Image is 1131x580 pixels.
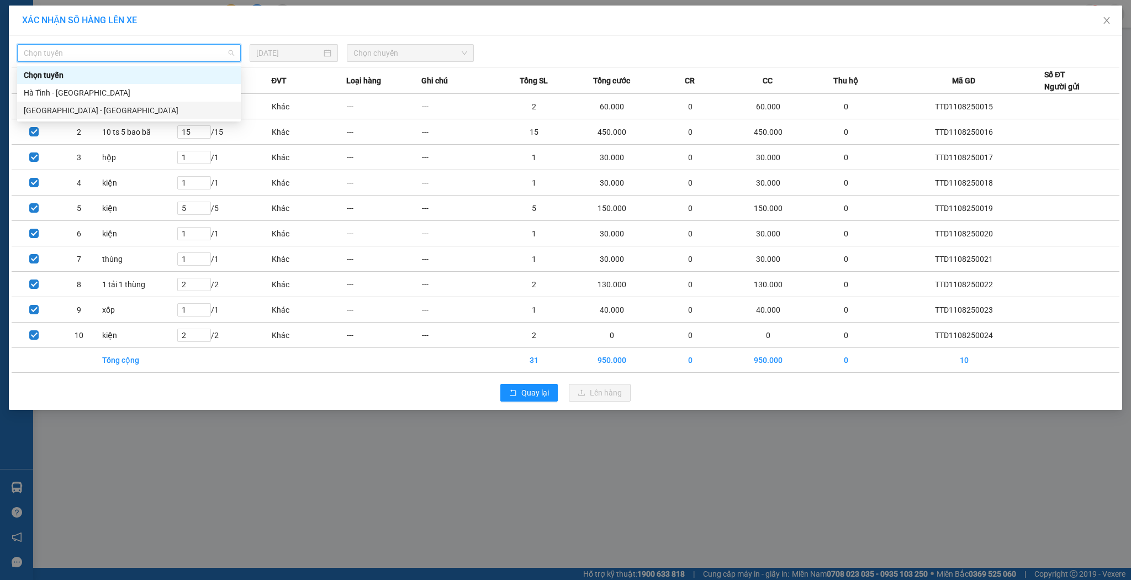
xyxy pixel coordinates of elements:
td: 30.000 [728,221,809,246]
td: --- [421,323,496,348]
td: 0 [728,323,809,348]
td: 0 [653,246,728,272]
span: down [202,132,208,139]
div: Hà Tĩnh - Hà Nội [17,84,241,102]
td: --- [421,196,496,221]
span: Decrease Value [198,132,210,138]
td: / 1 [177,170,271,196]
td: hộp [102,145,177,170]
td: 5 [57,196,102,221]
span: Decrease Value [198,183,210,189]
td: Khác [271,196,346,221]
td: Khác [271,170,346,196]
span: ĐVT [271,75,287,87]
td: TTD1108250024 [884,323,1044,348]
td: TTD1108250022 [884,272,1044,297]
td: / 1 [177,221,271,246]
td: 30.000 [572,145,653,170]
span: Increase Value [198,151,210,157]
td: Khác [271,94,346,119]
span: up [202,151,208,158]
span: Increase Value [198,304,210,310]
td: TTD1108250023 [884,297,1044,323]
td: 1 [496,246,572,272]
td: --- [421,119,496,145]
td: --- [346,145,421,170]
td: TTD1108250015 [884,94,1044,119]
td: / 2 [177,323,271,348]
td: 60.000 [572,94,653,119]
span: CC [763,75,773,87]
span: CR [685,75,695,87]
span: down [202,335,208,342]
td: / 15 [177,119,271,145]
td: --- [346,119,421,145]
td: 30.000 [728,145,809,170]
td: 30.000 [572,221,653,246]
td: Khác [271,221,346,246]
span: up [202,278,208,285]
div: Số ĐT Người gửi [1044,68,1080,93]
td: --- [346,170,421,196]
td: 0 [653,170,728,196]
td: --- [346,94,421,119]
span: Decrease Value [198,234,210,240]
span: Tổng cước [593,75,630,87]
td: Khác [271,272,346,297]
span: down [202,259,208,266]
td: 0 [808,348,884,373]
span: up [202,126,208,133]
td: 0 [808,196,884,221]
td: 0 [808,119,884,145]
td: 150.000 [728,196,809,221]
td: 0 [653,297,728,323]
span: Increase Value [198,278,210,284]
span: down [202,157,208,164]
td: --- [421,297,496,323]
span: up [202,329,208,336]
td: 2 [496,272,572,297]
td: 1 [496,297,572,323]
td: --- [346,297,421,323]
span: down [202,234,208,240]
td: --- [346,272,421,297]
td: 3 [57,145,102,170]
td: --- [421,246,496,272]
td: 450.000 [572,119,653,145]
span: Decrease Value [198,284,210,291]
span: up [202,228,208,234]
td: 0 [808,323,884,348]
td: --- [421,145,496,170]
span: up [202,304,208,310]
td: TTD1108250016 [884,119,1044,145]
input: 11/08/2025 [256,47,321,59]
td: 2 [496,94,572,119]
td: 150.000 [572,196,653,221]
td: --- [346,323,421,348]
td: 0 [653,94,728,119]
span: Decrease Value [198,157,210,164]
td: 2 [57,119,102,145]
td: 4 [57,170,102,196]
td: Tổng cộng [102,348,177,373]
td: 5 [496,196,572,221]
button: rollbackQuay lại [500,384,558,402]
td: 130.000 [572,272,653,297]
td: TTD1108250017 [884,145,1044,170]
td: 0 [808,170,884,196]
td: 130.000 [728,272,809,297]
td: 950.000 [728,348,809,373]
td: TTD1108250020 [884,221,1044,246]
span: down [202,310,208,317]
td: / 1 [177,145,271,170]
td: Khác [271,297,346,323]
div: Chọn tuyến [17,66,241,84]
span: up [202,177,208,183]
span: up [202,202,208,209]
td: 0 [653,145,728,170]
td: --- [346,196,421,221]
td: --- [421,170,496,196]
td: kiện [102,196,177,221]
td: 0 [653,221,728,246]
td: 10 [884,348,1044,373]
